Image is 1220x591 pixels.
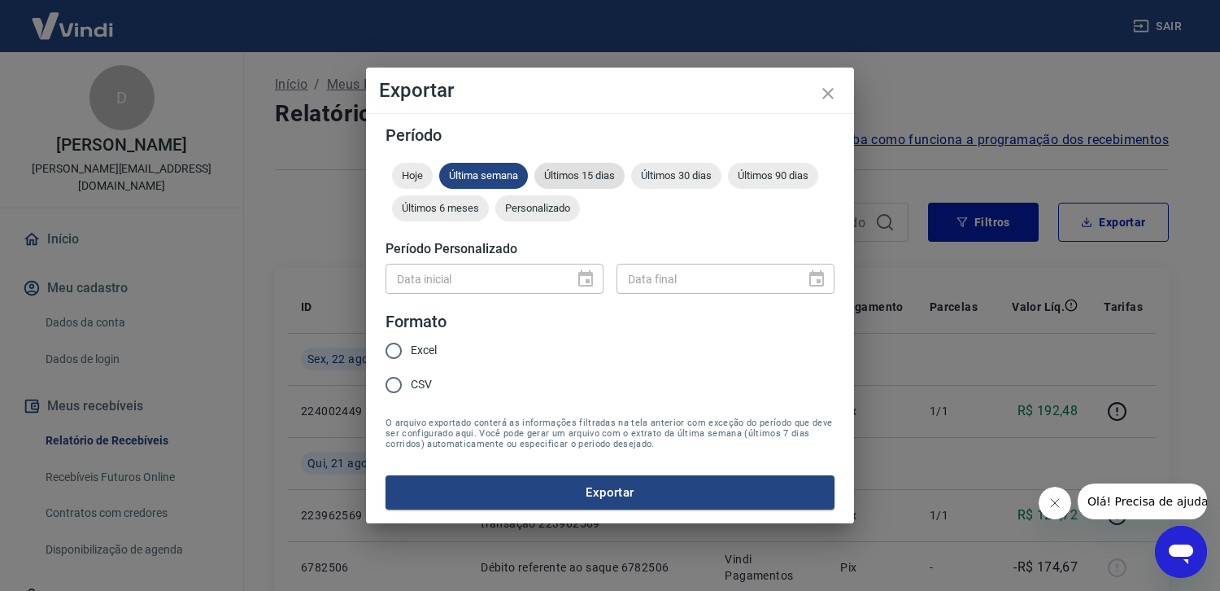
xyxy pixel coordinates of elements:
span: Últimos 15 dias [534,169,625,182]
button: Exportar [386,475,834,510]
input: DD/MM/YYYY [617,264,794,294]
span: Últimos 90 dias [728,169,818,182]
iframe: Botão para abrir a janela de mensagens [1155,526,1207,578]
span: CSV [411,376,432,393]
h5: Período Personalizado [386,241,834,257]
span: O arquivo exportado conterá as informações filtradas na tela anterior com exceção do período que ... [386,418,834,449]
iframe: Mensagem da empresa [1078,484,1207,519]
div: Últimos 90 dias [728,163,818,189]
span: Últimos 30 dias [631,169,721,182]
div: Personalizado [495,195,580,221]
div: Últimos 30 dias [631,163,721,189]
span: Últimos 6 meses [392,202,489,214]
span: Olá! Precisa de ajuda? [10,11,137,24]
div: Última semana [439,163,528,189]
h4: Exportar [379,81,841,100]
iframe: Fechar mensagem [1039,487,1071,519]
span: Hoje [392,169,433,182]
div: Últimos 6 meses [392,195,489,221]
span: Personalizado [495,202,580,214]
div: Hoje [392,163,433,189]
span: Última semana [439,169,528,182]
span: Excel [411,342,437,359]
button: close [808,74,847,113]
legend: Formato [386,310,447,334]
h5: Período [386,127,834,143]
input: DD/MM/YYYY [386,264,563,294]
div: Últimos 15 dias [534,163,625,189]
